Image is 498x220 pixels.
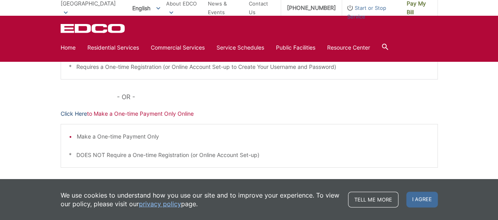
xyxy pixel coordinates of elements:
span: I agree [406,192,438,207]
span: English [126,2,166,15]
li: Make a One-time Payment Only [77,132,430,141]
a: Click Here [61,109,87,118]
p: We use cookies to understand how you use our site and to improve your experience. To view our pol... [61,191,340,208]
p: to Make a One-time Payment Only Online [61,109,438,118]
a: Resource Center [327,43,370,52]
a: Public Facilities [276,43,315,52]
p: * DOES NOT Require a One-time Registration (or Online Account Set-up) [69,151,430,159]
a: EDCD logo. Return to the homepage. [61,24,126,33]
a: Commercial Services [151,43,205,52]
a: Home [61,43,76,52]
a: Tell me more [348,192,398,207]
a: Service Schedules [217,43,264,52]
p: - OR - [117,91,437,102]
p: * Requires a One-time Registration (or Online Account Set-up to Create Your Username and Password) [69,63,430,71]
a: Residential Services [87,43,139,52]
a: privacy policy [139,200,181,208]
